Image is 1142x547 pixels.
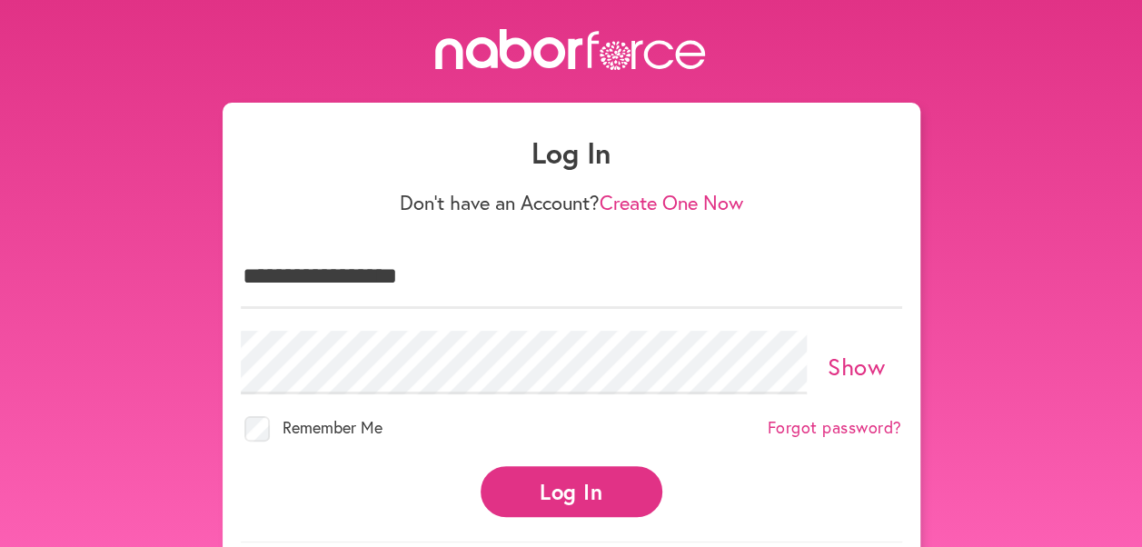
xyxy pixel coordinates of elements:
a: Show [828,351,885,382]
span: Remember Me [283,416,382,438]
a: Forgot password? [768,418,902,438]
button: Log In [481,466,662,516]
h1: Log In [241,135,902,170]
a: Create One Now [600,189,743,215]
p: Don't have an Account? [241,191,902,214]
